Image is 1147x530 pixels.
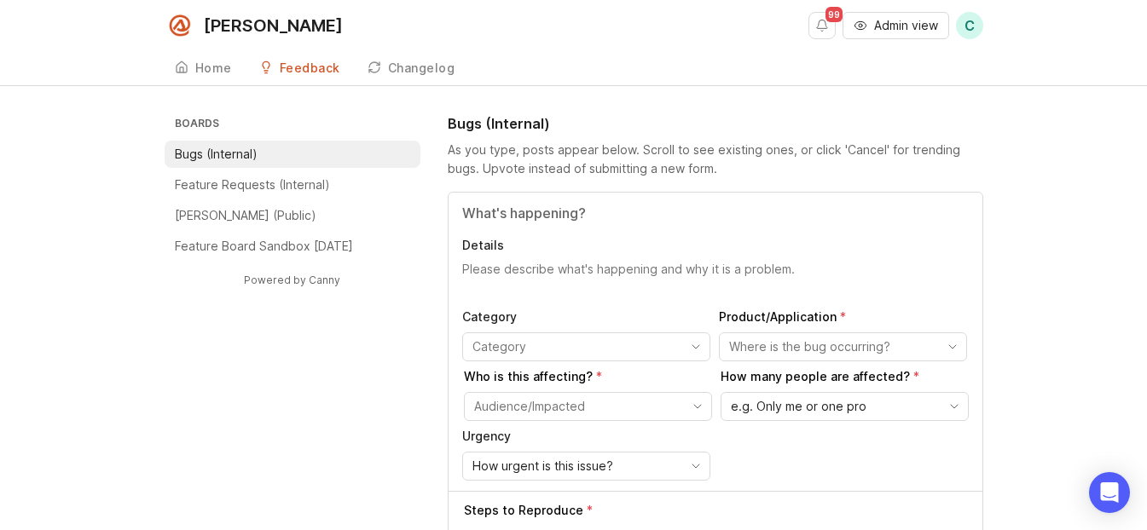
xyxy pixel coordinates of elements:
svg: toggle icon [684,400,711,413]
p: How many people are affected? [721,368,969,385]
span: How urgent is this issue? [472,457,613,475]
p: Category [462,308,710,325]
div: Changelog [388,62,455,74]
span: e.g. Only me or one pro [731,397,866,416]
img: Smith.ai logo [165,10,195,41]
div: toggle menu [462,452,710,481]
input: Category [472,337,681,356]
span: Admin view [874,17,938,34]
button: C [956,12,983,39]
p: Feature Board Sandbox [DATE] [175,238,353,255]
input: Where is the bug occurring? [729,337,937,356]
a: Changelog [357,51,466,86]
p: Urgency [462,428,710,445]
div: toggle menu [721,392,969,421]
a: Feedback [249,51,350,86]
div: As you type, posts appear below. Scroll to see existing ones, or click 'Cancel' for trending bugs... [448,141,983,178]
p: Feature Requests (Internal) [175,176,330,193]
textarea: Details [462,261,969,295]
a: Home [165,51,242,86]
div: toggle menu [464,392,712,421]
input: Title [462,203,969,223]
span: C [965,15,975,36]
p: Details [462,237,969,254]
a: Bugs (Internal) [165,141,420,168]
div: toggle menu [462,332,710,361]
p: [PERSON_NAME] (Public) [175,207,316,224]
div: toggle menu [719,332,967,361]
a: Feature Board Sandbox [DATE] [165,233,420,260]
h3: Boards [171,113,420,137]
button: Notifications [808,12,836,39]
p: Bugs (Internal) [175,146,258,163]
div: Home [195,62,232,74]
a: [PERSON_NAME] (Public) [165,202,420,229]
svg: toggle icon [682,340,710,354]
a: Powered by Canny [241,270,343,290]
input: Audience/Impacted [474,397,682,416]
div: [PERSON_NAME] [204,17,343,34]
p: Product/Application [719,308,967,325]
div: Feedback [280,62,340,74]
button: Admin view [843,12,949,39]
svg: toggle icon [939,340,966,354]
a: Feature Requests (Internal) [165,171,420,199]
svg: toggle icon [941,400,968,413]
svg: toggle icon [682,459,710,473]
h1: Bugs (Internal) [448,113,550,134]
p: Steps to Reproduce [464,502,583,519]
p: Who is this affecting? [464,368,712,385]
span: 99 [825,7,843,22]
div: Open Intercom Messenger [1089,472,1130,513]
